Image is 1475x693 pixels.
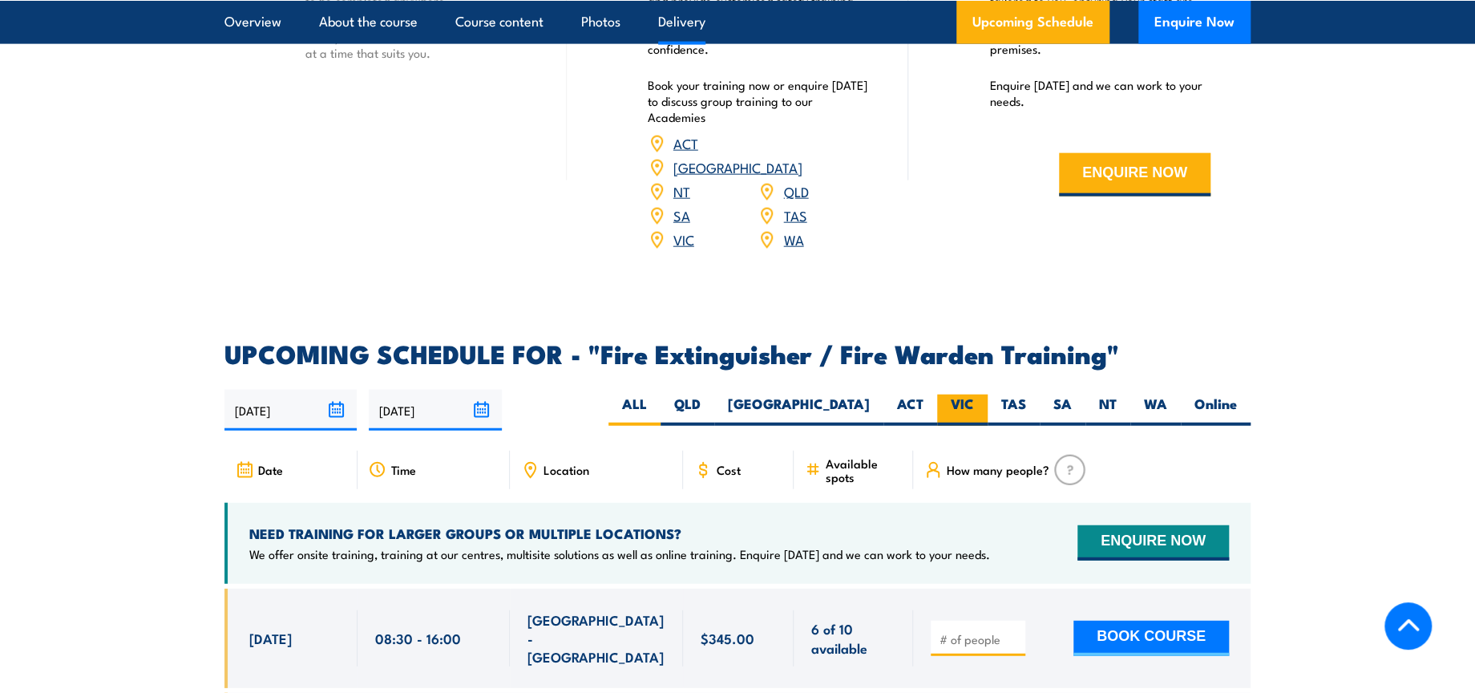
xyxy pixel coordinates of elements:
a: TAS [783,205,806,225]
span: $345.00 [701,629,754,647]
p: Book your training now or enquire [DATE] to discuss group training to our Academies [648,77,869,125]
p: Enquire [DATE] and we can work to your needs. [989,77,1210,109]
span: 6 of 10 available [811,619,895,657]
h2: UPCOMING SCHEDULE FOR - "Fire Extinguisher / Fire Warden Training" [224,342,1251,364]
label: TAS [988,395,1040,426]
span: [GEOGRAPHIC_DATA] - [GEOGRAPHIC_DATA] [527,610,665,667]
label: VIC [937,395,988,426]
label: [GEOGRAPHIC_DATA] [714,395,883,426]
span: How many people? [947,463,1049,476]
a: ACT [673,133,698,152]
input: From date [224,390,357,431]
a: SA [673,205,690,225]
label: ALL [608,395,661,426]
label: SA [1040,395,1085,426]
button: ENQUIRE NOW [1077,525,1229,561]
button: BOOK COURSE [1073,621,1229,656]
button: ENQUIRE NOW [1059,153,1210,197]
h4: NEED TRAINING FOR LARGER GROUPS OR MULTIPLE LOCATIONS? [249,525,990,542]
span: Location [544,463,589,476]
span: [DATE] [249,629,292,647]
span: 08:30 - 16:00 [375,629,461,647]
span: Time [391,463,416,476]
input: # of people [940,631,1020,647]
p: We offer onsite training, training at our centres, multisite solutions as well as online training... [249,546,990,562]
input: To date [369,390,501,431]
label: Online [1181,395,1251,426]
label: QLD [661,395,714,426]
a: [GEOGRAPHIC_DATA] [673,157,802,176]
a: WA [783,229,803,249]
a: QLD [783,181,808,201]
label: NT [1085,395,1130,426]
span: Date [258,463,283,476]
span: Available spots [826,456,902,484]
a: VIC [673,229,694,249]
a: NT [673,181,690,201]
span: Cost [717,463,741,476]
label: WA [1130,395,1181,426]
p: Book your seats via the course schedule at a time that suits you. [305,29,527,61]
label: ACT [883,395,937,426]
